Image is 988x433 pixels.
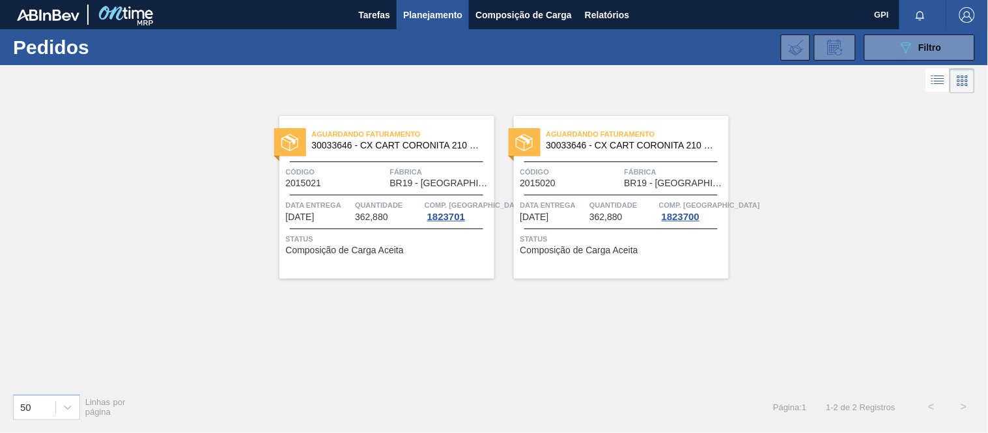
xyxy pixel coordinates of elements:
div: Importar Negociações dos Pedidos [781,35,810,61]
span: Comp. Carga [425,199,526,212]
span: Tarefas [358,7,390,23]
img: status [516,134,533,151]
span: Linhas por página [85,397,126,417]
span: Código [520,165,621,178]
span: Página : 1 [773,402,806,412]
span: Data entrega [520,199,587,212]
img: Logout [959,7,975,23]
span: Aguardando Faturamento [312,128,494,141]
span: 15/10/2025 [520,212,549,222]
span: Fábrica [625,165,726,178]
a: Comp. [GEOGRAPHIC_DATA]1823701 [425,199,491,222]
button: > [948,391,980,423]
span: 15/10/2025 [286,212,315,222]
span: 362,880 [589,212,623,222]
span: 2015020 [520,178,556,188]
span: 30033646 - CX CART CORONITA 210 C6 NIV24 [546,141,718,150]
a: Comp. [GEOGRAPHIC_DATA]1823700 [659,199,726,222]
div: Visão em Cards [950,68,975,93]
span: Composição de Carga [475,7,572,23]
span: Aguardando Faturamento [546,128,729,141]
span: Status [286,232,491,245]
span: Código [286,165,387,178]
span: Filtro [919,42,942,53]
div: 50 [20,402,31,413]
img: TNhmsLtSVTkK8tSr43FrP2fwEKptu5GPRR3wAAAABJRU5ErkJggg== [17,9,79,21]
span: 2015021 [286,178,322,188]
button: < [915,391,948,423]
span: BR19 - Nova Rio [390,178,491,188]
span: BR19 - Nova Rio [625,178,726,188]
a: statusAguardando Faturamento30033646 - CX CART CORONITA 210 C6 NIV24Código2015020FábricaBR19 - [G... [494,116,729,279]
button: Filtro [864,35,975,61]
div: 1823701 [425,212,468,222]
span: Quantidade [589,199,656,212]
span: 362,880 [355,212,388,222]
span: Status [520,232,726,245]
span: Composição de Carga Aceita [286,245,404,255]
span: Fábrica [390,165,491,178]
span: 1 - 2 de 2 Registros [826,402,896,412]
h1: Pedidos [13,40,200,55]
div: 1823700 [659,212,702,222]
span: 30033646 - CX CART CORONITA 210 C6 NIV24 [312,141,484,150]
div: Visão em Lista [926,68,950,93]
span: Planejamento [403,7,462,23]
span: Relatórios [585,7,629,23]
img: status [281,134,298,151]
button: Notificações [899,6,941,24]
span: Quantidade [355,199,421,212]
span: Data entrega [286,199,352,212]
a: statusAguardando Faturamento30033646 - CX CART CORONITA 210 C6 NIV24Código2015021FábricaBR19 - [G... [260,116,494,279]
div: Solicitação de Revisão de Pedidos [814,35,856,61]
span: Comp. Carga [659,199,760,212]
span: Composição de Carga Aceita [520,245,638,255]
